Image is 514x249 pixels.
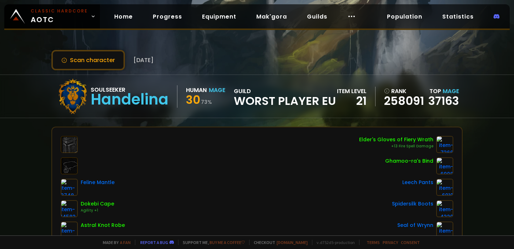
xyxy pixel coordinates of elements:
[437,9,479,24] a: Statistics
[436,200,453,217] img: item-4320
[428,87,459,96] div: Top
[81,222,125,229] div: Astral Knot Robe
[209,86,225,95] div: Mage
[359,143,433,149] div: +13 Fire Spell Damage
[140,240,168,245] a: Report a bug
[251,9,293,24] a: Mak'gora
[337,87,367,96] div: item level
[384,87,424,96] div: rank
[234,87,336,106] div: guild
[91,85,168,94] div: Soulseeker
[397,222,433,229] div: Seal of Wrynn
[385,157,433,165] div: Ghamoo-ra's Bind
[31,8,88,25] span: AOTC
[120,240,131,245] a: a fan
[367,240,380,245] a: Terms
[436,222,453,239] img: item-2933
[234,96,336,106] span: Worst Player EU
[383,240,398,245] a: Privacy
[178,240,245,245] span: Support me,
[51,50,125,70] button: Scan character
[301,9,333,24] a: Guilds
[436,157,453,174] img: item-6908
[384,96,424,106] a: 258091
[81,179,115,186] div: Feline Mantle
[133,56,153,65] span: [DATE]
[147,9,188,24] a: Progress
[196,9,242,24] a: Equipment
[210,240,245,245] a: Buy me a coffee
[402,179,433,186] div: Leech Pants
[109,9,138,24] a: Home
[186,86,207,95] div: Human
[31,8,88,14] small: Classic Hardcore
[337,96,367,106] div: 21
[392,200,433,208] div: Spidersilk Boots
[249,240,308,245] span: Checkout
[201,98,212,106] small: 73 %
[81,200,114,208] div: Dokebi Cape
[436,136,453,153] img: item-7366
[277,240,308,245] a: [DOMAIN_NAME]
[4,4,100,29] a: Classic HardcoreAOTC
[381,9,428,24] a: Population
[81,208,114,213] div: Agility +1
[61,222,78,239] img: item-7511
[312,240,355,245] span: v. d752d5 - production
[359,136,433,143] div: Elder's Gloves of Fiery Wrath
[61,179,78,196] img: item-3748
[401,240,420,245] a: Consent
[91,94,168,105] div: Handelina
[436,179,453,196] img: item-6910
[186,92,200,108] span: 30
[61,200,78,217] img: item-14582
[443,87,459,95] span: Mage
[428,93,459,109] a: 37163
[99,240,131,245] span: Made by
